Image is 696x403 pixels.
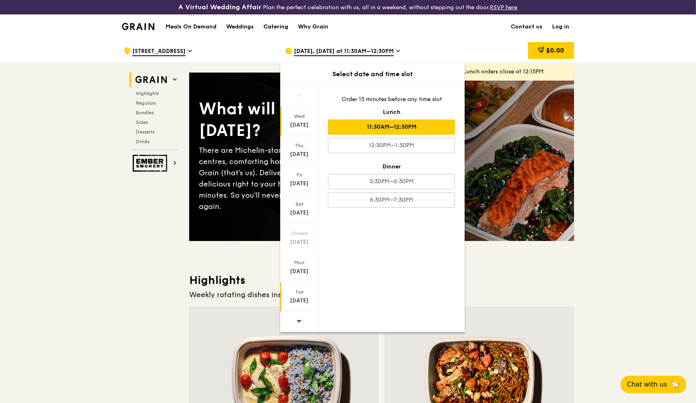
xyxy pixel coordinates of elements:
div: Order 15 minutes before any time slot [328,95,455,103]
a: Log in [547,15,574,39]
h3: A Virtual Wedding Affair [179,3,262,11]
div: Catering [263,15,288,39]
div: Sat [281,201,317,207]
div: Fri [281,172,317,178]
div: Dinner [328,163,455,171]
span: Drinks [136,139,150,144]
span: Bundles [136,110,154,115]
span: Sides [136,119,148,125]
a: Why Grain [293,15,333,39]
span: 🦙 [670,380,680,389]
div: Tue [281,289,317,295]
span: $0.00 [546,47,564,54]
h3: Highlights [189,273,574,288]
a: Catering [259,15,293,39]
a: Contact us [506,15,547,39]
div: [DATE] [281,238,317,246]
div: [DATE] [281,150,317,158]
div: Weekly rotating dishes inspired by flavours from around the world. [189,289,574,300]
div: [DATE] [281,180,317,188]
div: What will you eat [DATE]? [199,98,382,142]
a: Weddings [221,15,259,39]
h1: Meals On Demand [166,23,216,31]
span: Desserts [136,129,154,135]
div: Thu [281,142,317,149]
div: [DATE] [281,297,317,305]
div: Wed [281,113,317,119]
div: [DATE] [281,121,317,129]
a: GrainGrain [122,14,154,38]
div: There are Michelin-star restaurants, hawker centres, comforting home-cooked classics… and Grain (... [199,145,382,212]
a: RSVP here [490,4,518,11]
div: Closed [281,230,317,237]
div: Lunch orders close at 12:15PM [463,68,568,76]
div: Lunch [328,108,455,116]
div: 6:30PM–7:30PM [328,192,455,208]
div: 11:30AM–12:30PM [328,119,455,135]
div: 12:30PM–1:30PM [328,138,455,153]
div: [DATE] [281,209,317,217]
img: Grain web logo [133,73,170,87]
span: [STREET_ADDRESS] [132,47,186,56]
span: Regulars [136,100,156,106]
div: [DATE] [281,267,317,275]
img: Ember Smokery web logo [133,155,170,172]
span: [DATE], [DATE] at 11:30AM–12:30PM [294,47,394,56]
div: Weddings [226,15,254,39]
span: Highlights [136,91,159,96]
div: Plan the perfect celebration with us, all in a weekend, without stepping out the door. [117,3,579,11]
div: Select date and time slot [280,69,465,79]
div: Why Grain [298,15,328,39]
div: 5:30PM–6:30PM [328,174,455,189]
div: Mon [281,259,317,266]
button: Chat with us🦙 [621,376,686,393]
img: Grain [122,23,154,30]
span: Chat with us [627,380,667,389]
